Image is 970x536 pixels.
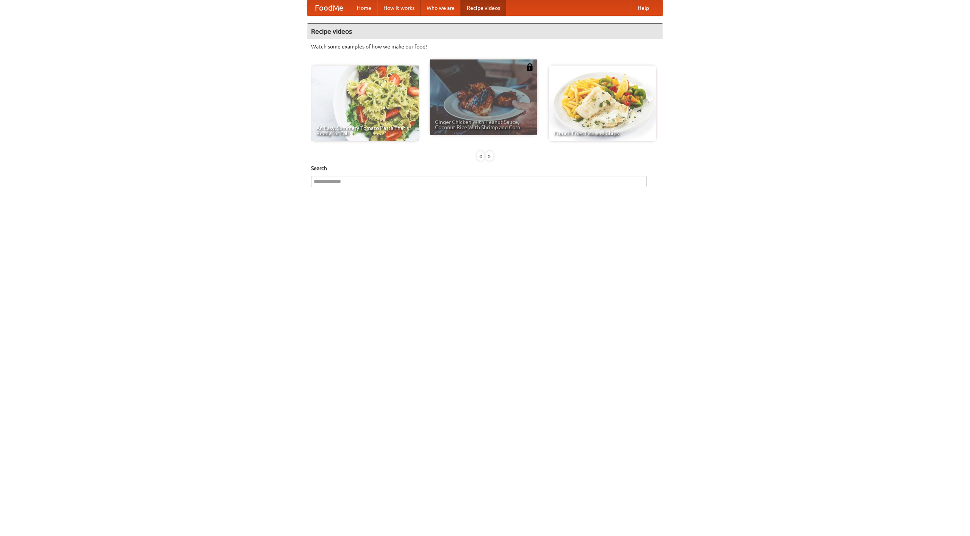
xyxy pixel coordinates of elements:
[486,151,493,161] div: »
[311,164,659,172] h5: Search
[421,0,461,16] a: Who we are
[307,0,351,16] a: FoodMe
[311,43,659,50] p: Watch some examples of how we make our food!
[351,0,377,16] a: Home
[526,63,533,71] img: 483408.png
[554,131,651,136] span: French Fries Fish and Chips
[377,0,421,16] a: How it works
[307,24,663,39] h4: Recipe videos
[632,0,655,16] a: Help
[311,66,419,141] a: An Easy, Summery Tomato Pasta That's Ready for Fall
[461,0,506,16] a: Recipe videos
[477,151,484,161] div: «
[549,66,656,141] a: French Fries Fish and Chips
[316,125,413,136] span: An Easy, Summery Tomato Pasta That's Ready for Fall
